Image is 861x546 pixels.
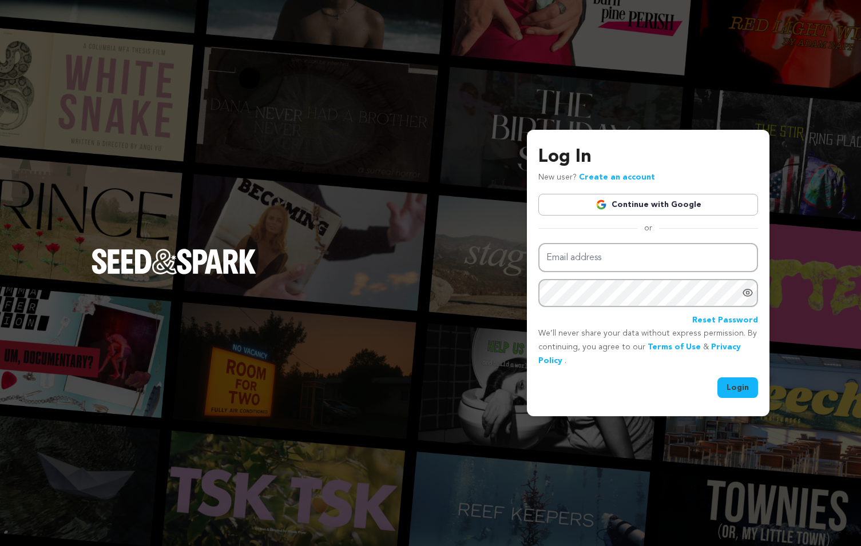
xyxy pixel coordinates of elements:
[538,327,758,368] p: We’ll never share your data without express permission. By continuing, you agree to our & .
[538,171,655,185] p: New user?
[538,144,758,171] h3: Log In
[596,199,607,210] img: Google logo
[692,314,758,328] a: Reset Password
[538,194,758,216] a: Continue with Google
[538,243,758,272] input: Email address
[637,222,659,234] span: or
[92,249,256,274] img: Seed&Spark Logo
[717,377,758,398] button: Login
[579,173,655,181] a: Create an account
[538,343,741,365] a: Privacy Policy
[92,249,256,297] a: Seed&Spark Homepage
[648,343,701,351] a: Terms of Use
[742,287,753,298] a: Show password as plain text. Warning: this will display your password on the screen.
